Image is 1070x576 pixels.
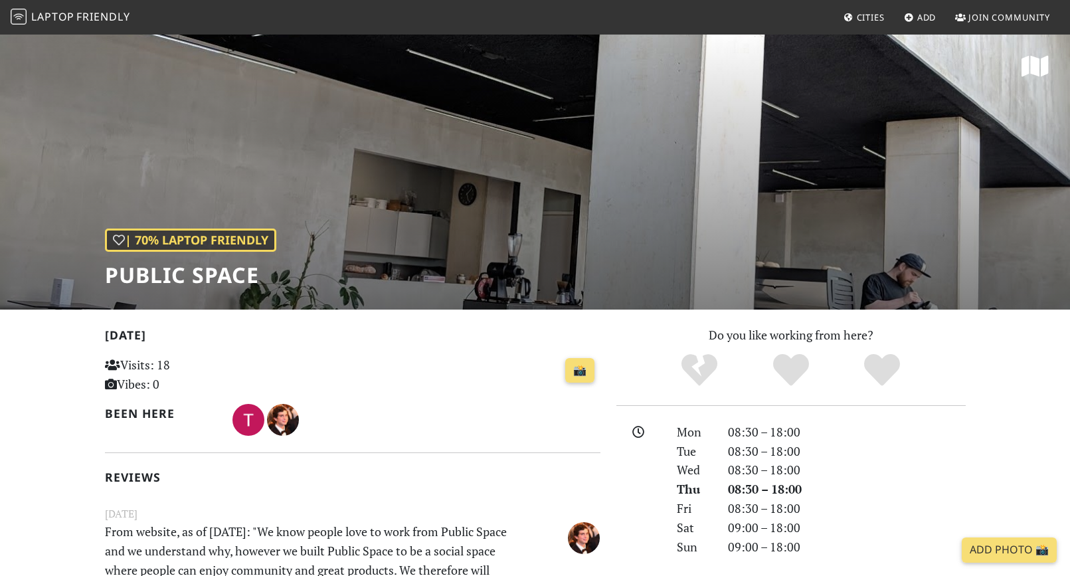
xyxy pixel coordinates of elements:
a: Cities [838,5,890,29]
span: Friendly [76,9,130,24]
span: Alec Scicchitano [267,411,299,427]
div: 09:00 – 18:00 [720,518,974,537]
a: 📸 [565,358,594,383]
span: Tzannetos Philippakos [232,411,267,427]
img: 3144-alec.jpg [267,404,299,436]
div: 08:30 – 18:00 [720,442,974,461]
div: Fri [669,499,719,518]
h2: Reviews [105,470,600,484]
span: Join Community [968,11,1050,23]
div: Definitely! [836,352,928,389]
img: 4011-tzannetos.jpg [232,404,264,436]
img: LaptopFriendly [11,9,27,25]
span: Alec Scicchitano [568,528,600,544]
small: [DATE] [97,506,608,522]
div: Tue [669,442,719,461]
div: 08:30 – 18:00 [720,423,974,442]
div: 08:30 – 18:00 [720,480,974,499]
span: Laptop [31,9,74,24]
div: 08:30 – 18:00 [720,499,974,518]
span: Cities [857,11,885,23]
div: Sat [669,518,719,537]
p: Visits: 18 Vibes: 0 [105,355,260,394]
h1: Public Space [105,262,276,288]
div: Mon [669,423,719,442]
span: Add [917,11,936,23]
div: 08:30 – 18:00 [720,460,974,480]
img: 3144-alec.jpg [568,522,600,554]
a: Add [899,5,942,29]
a: LaptopFriendly LaptopFriendly [11,6,130,29]
h2: Been here [105,407,217,421]
div: Wed [669,460,719,480]
h2: [DATE] [105,328,600,347]
p: Do you like working from here? [616,326,966,345]
div: | 70% Laptop Friendly [105,229,276,252]
div: Thu [669,480,719,499]
a: Join Community [950,5,1055,29]
div: Yes [745,352,837,389]
div: 09:00 – 18:00 [720,537,974,557]
a: Add Photo 📸 [962,537,1057,563]
div: No [654,352,745,389]
div: Sun [669,537,719,557]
